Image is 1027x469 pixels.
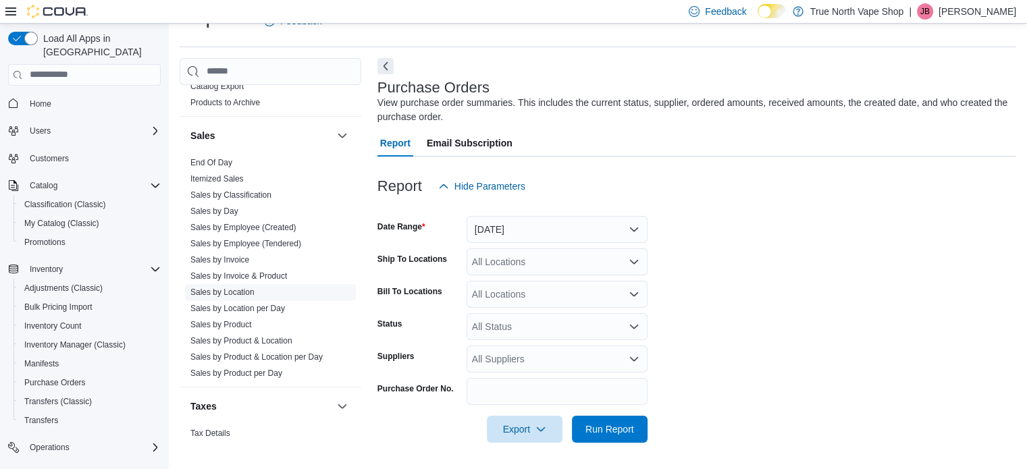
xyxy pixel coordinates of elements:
[24,150,161,167] span: Customers
[190,303,285,314] span: Sales by Location per Day
[190,336,292,346] a: Sales by Product & Location
[190,399,217,413] h3: Taxes
[3,438,166,457] button: Operations
[24,439,75,456] button: Operations
[19,280,161,296] span: Adjustments (Classic)
[14,195,166,214] button: Classification (Classic)
[585,422,634,436] span: Run Report
[24,261,161,277] span: Inventory
[190,429,230,438] a: Tax Details
[19,280,108,296] a: Adjustments (Classic)
[14,411,166,430] button: Transfers
[19,337,131,353] a: Inventory Manager (Classic)
[24,218,99,229] span: My Catalog (Classic)
[3,260,166,279] button: Inventory
[14,354,166,373] button: Manifests
[3,94,166,113] button: Home
[19,215,161,231] span: My Catalog (Classic)
[377,383,454,394] label: Purchase Order No.
[30,180,57,191] span: Catalog
[377,254,447,265] label: Ship To Locations
[380,130,411,157] span: Report
[190,222,296,233] span: Sales by Employee (Created)
[3,148,166,168] button: Customers
[190,190,271,200] span: Sales by Classification
[24,396,92,407] span: Transfers (Classic)
[180,78,361,116] div: Products
[24,439,161,456] span: Operations
[917,3,933,20] div: Jeff Butcher
[629,256,639,267] button: Open list of options
[19,375,161,391] span: Purchase Orders
[190,304,285,313] a: Sales by Location per Day
[30,153,69,164] span: Customers
[24,358,59,369] span: Manifests
[377,58,394,74] button: Next
[454,180,525,193] span: Hide Parameters
[30,99,51,109] span: Home
[939,3,1016,20] p: [PERSON_NAME]
[377,351,415,362] label: Suppliers
[19,318,87,334] a: Inventory Count
[19,196,161,213] span: Classification (Classic)
[920,3,930,20] span: JB
[190,428,230,439] span: Tax Details
[433,173,531,200] button: Hide Parameters
[19,337,161,353] span: Inventory Manager (Classic)
[190,271,287,281] a: Sales by Invoice & Product
[467,216,648,243] button: [DATE]
[190,223,296,232] a: Sales by Employee (Created)
[190,81,244,92] span: Catalog Export
[19,318,161,334] span: Inventory Count
[19,234,71,250] a: Promotions
[27,5,88,18] img: Cova
[19,412,63,429] a: Transfers
[190,238,301,249] span: Sales by Employee (Tendered)
[180,155,361,387] div: Sales
[19,375,91,391] a: Purchase Orders
[38,32,161,59] span: Load All Apps in [GEOGRAPHIC_DATA]
[190,173,244,184] span: Itemized Sales
[24,150,74,167] a: Customers
[24,96,57,112] a: Home
[572,416,648,443] button: Run Report
[190,319,252,330] span: Sales by Product
[377,178,422,194] h3: Report
[190,352,323,362] span: Sales by Product & Location per Day
[14,316,166,335] button: Inventory Count
[629,321,639,332] button: Open list of options
[190,368,282,378] a: Sales by Product per Day
[24,95,161,112] span: Home
[14,279,166,298] button: Adjustments (Classic)
[14,335,166,354] button: Inventory Manager (Classic)
[19,393,97,410] a: Transfers (Classic)
[334,128,350,144] button: Sales
[14,298,166,316] button: Bulk Pricing Import
[24,283,103,294] span: Adjustments (Classic)
[190,287,255,298] span: Sales by Location
[30,126,51,136] span: Users
[190,129,332,142] button: Sales
[19,393,161,410] span: Transfers (Classic)
[190,254,249,265] span: Sales by Invoice
[190,129,215,142] h3: Sales
[24,415,58,426] span: Transfers
[190,206,238,216] a: Sales by Day
[334,398,350,414] button: Taxes
[377,286,442,297] label: Bill To Locations
[24,177,63,194] button: Catalog
[24,339,126,350] span: Inventory Manager (Classic)
[190,206,238,217] span: Sales by Day
[19,234,161,250] span: Promotions
[24,123,161,139] span: Users
[24,237,65,248] span: Promotions
[190,352,323,362] a: Sales by Product & Location per Day
[190,239,301,248] a: Sales by Employee (Tendered)
[758,4,786,18] input: Dark Mode
[190,157,232,168] span: End Of Day
[3,121,166,140] button: Users
[14,233,166,252] button: Promotions
[377,319,402,329] label: Status
[19,412,161,429] span: Transfers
